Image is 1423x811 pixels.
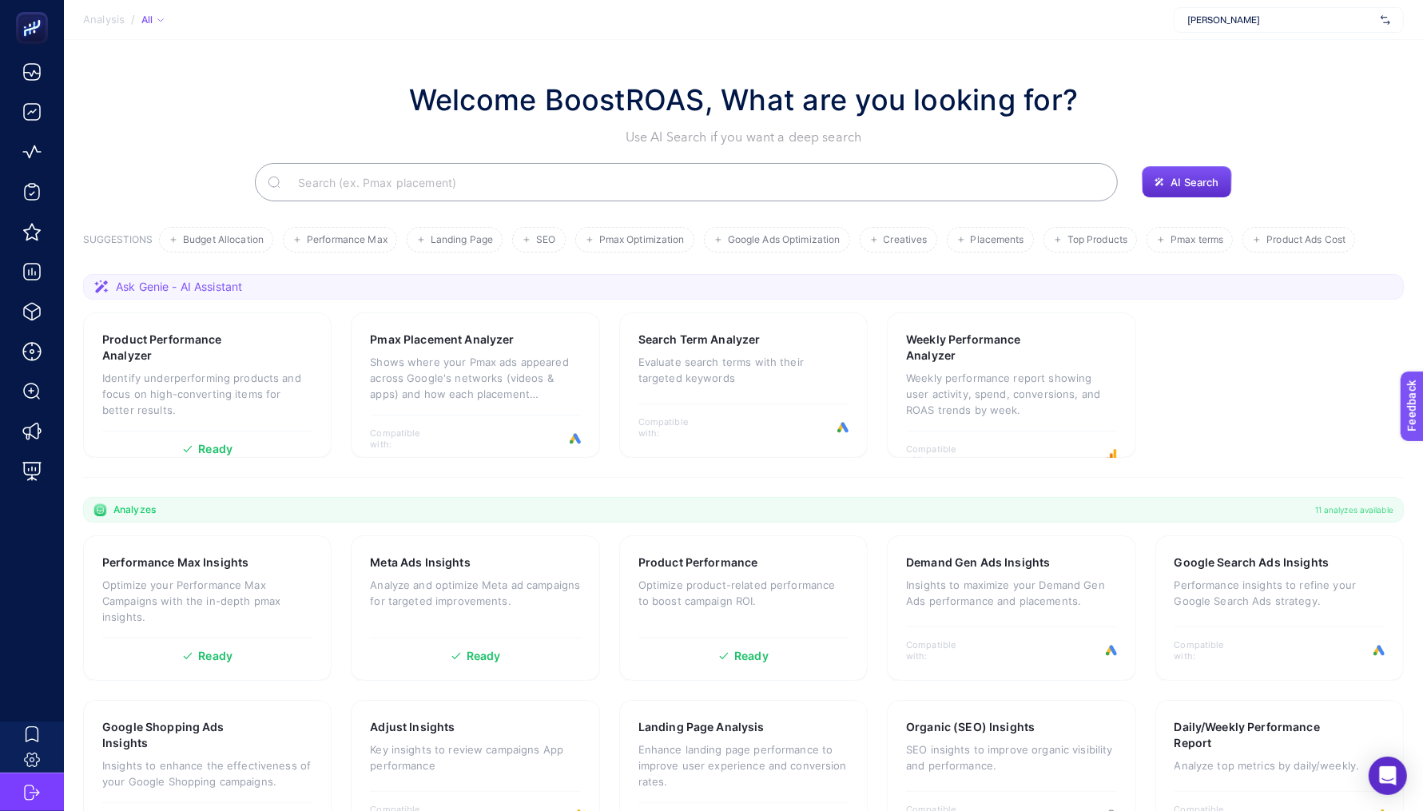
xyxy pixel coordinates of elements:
[906,370,1116,418] p: Weekly performance report showing user activity, spend, conversions, and ROAS trends by week.
[141,14,164,26] div: All
[198,443,233,455] span: Ready
[351,535,599,681] a: Meta Ads InsightsAnalyze and optimize Meta ad campaigns for targeted improvements.Ready
[638,416,710,439] span: Compatible with:
[1381,12,1390,28] img: svg%3e
[409,128,1079,147] p: Use AI Search if you want a deep search
[638,354,849,386] p: Evaluate search terms with their targeted keywords
[307,234,388,246] span: Performance Max
[1155,535,1404,681] a: Google Search Ads InsightsPerformance insights to refine your Google Search Ads strategy.Compatib...
[370,354,580,402] p: Shows where your Pmax ads appeared across Google's networks (videos & apps) and how each placemen...
[1175,555,1330,570] h3: Google Search Ads Insights
[1175,639,1246,662] span: Compatible with:
[409,78,1079,121] h1: Welcome BoostROAS, What are you looking for?
[1171,234,1223,246] span: Pmax terms
[351,312,599,458] a: Pmax Placement AnalyzerShows where your Pmax ads appeared across Google's networks (videos & apps...
[536,234,555,246] span: SEO
[1266,234,1345,246] span: Product Ads Cost
[113,503,156,516] span: Analyzes
[906,639,978,662] span: Compatible with:
[102,757,312,789] p: Insights to enhance the effectiveness of your Google Shopping campaigns.
[183,234,264,246] span: Budget Allocation
[1187,14,1374,26] span: [PERSON_NAME]
[1067,234,1127,246] span: Top Products
[102,370,312,418] p: Identify underperforming products and focus on high-converting items for better results.
[638,577,849,609] p: Optimize product-related performance to boost campaign ROI.
[619,312,868,458] a: Search Term AnalyzerEvaluate search terms with their targeted keywordsCompatible with:
[116,279,242,295] span: Ask Genie - AI Assistant
[599,234,685,246] span: Pmax Optimization
[1175,757,1385,773] p: Analyze top metrics by daily/weekly.
[619,535,868,681] a: Product PerformanceOptimize product-related performance to boost campaign ROI.Ready
[1171,176,1218,189] span: AI Search
[370,427,442,450] span: Compatible with:
[906,555,1050,570] h3: Demand Gen Ads Insights
[285,160,1105,205] input: Search
[370,332,514,348] h3: Pmax Placement Analyzer
[102,555,248,570] h3: Performance Max Insights
[131,13,135,26] span: /
[887,312,1135,458] a: Weekly Performance AnalyzerWeekly performance report showing user activity, spend, conversions, a...
[1175,719,1336,751] h3: Daily/Weekly Performance Report
[728,234,841,246] span: Google Ads Optimization
[1369,757,1407,795] div: Open Intercom Messenger
[370,719,455,735] h3: Adjust Insights
[10,5,61,18] span: Feedback
[906,443,978,466] span: Compatible with:
[906,332,1066,364] h3: Weekly Performance Analyzer
[102,332,262,364] h3: Product Performance Analyzer
[734,650,769,662] span: Ready
[102,577,312,625] p: Optimize your Performance Max Campaigns with the in-depth pmax insights.
[638,741,849,789] p: Enhance landing page performance to improve user experience and conversion rates.
[906,577,1116,609] p: Insights to maximize your Demand Gen Ads performance and placements.
[467,650,501,662] span: Ready
[83,312,332,458] a: Product Performance AnalyzerIdentify underperforming products and focus on high-converting items ...
[370,577,580,609] p: Analyze and optimize Meta ad campaigns for targeted improvements.
[370,741,580,773] p: Key insights to review campaigns App performance
[431,234,493,246] span: Landing Page
[370,555,470,570] h3: Meta Ads Insights
[83,14,125,26] span: Analysis
[1315,503,1393,516] span: 11 analyzes available
[1142,166,1231,198] button: AI Search
[102,719,262,751] h3: Google Shopping Ads Insights
[906,719,1035,735] h3: Organic (SEO) Insights
[906,741,1116,773] p: SEO insights to improve organic visibility and performance.
[1175,577,1385,609] p: Performance insights to refine your Google Search Ads strategy.
[884,234,928,246] span: Creatives
[83,535,332,681] a: Performance Max InsightsOptimize your Performance Max Campaigns with the in-depth pmax insights.R...
[198,650,233,662] span: Ready
[83,233,153,252] h3: SUGGESTIONS
[638,555,758,570] h3: Product Performance
[638,719,765,735] h3: Landing Page Analysis
[971,234,1024,246] span: Placements
[887,535,1135,681] a: Demand Gen Ads InsightsInsights to maximize your Demand Gen Ads performance and placements.Compat...
[638,332,761,348] h3: Search Term Analyzer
